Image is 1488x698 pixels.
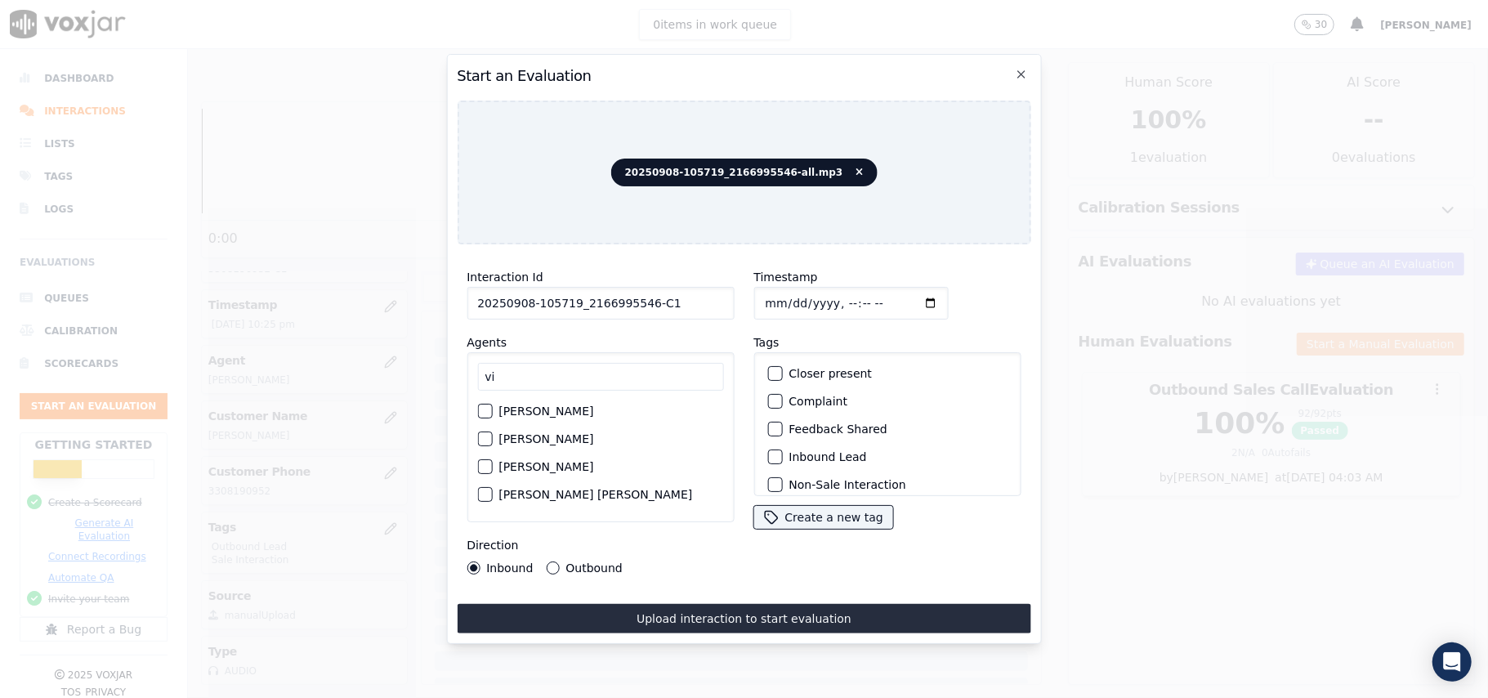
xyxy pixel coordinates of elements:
[486,562,533,574] label: Inbound
[467,336,507,349] label: Agents
[789,479,905,490] label: Non-Sale Interaction
[498,433,593,445] label: [PERSON_NAME]
[753,506,892,529] button: Create a new tag
[467,539,518,552] label: Direction
[789,396,847,407] label: Complaint
[753,271,817,284] label: Timestamp
[611,159,878,186] span: 20250908-105719_2166995546-all.mp3
[467,271,543,284] label: Interaction Id
[1432,642,1472,682] div: Open Intercom Messenger
[498,461,593,472] label: [PERSON_NAME]
[789,368,872,379] label: Closer present
[457,65,1030,87] h2: Start an Evaluation
[457,604,1030,633] button: Upload interaction to start evaluation
[467,287,734,320] input: reference id, file name, etc
[789,451,866,463] label: Inbound Lead
[498,405,593,417] label: [PERSON_NAME]
[498,489,692,500] label: [PERSON_NAME] [PERSON_NAME]
[789,423,887,435] label: Feedback Shared
[753,336,779,349] label: Tags
[477,363,723,391] input: Search Agents...
[565,562,622,574] label: Outbound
